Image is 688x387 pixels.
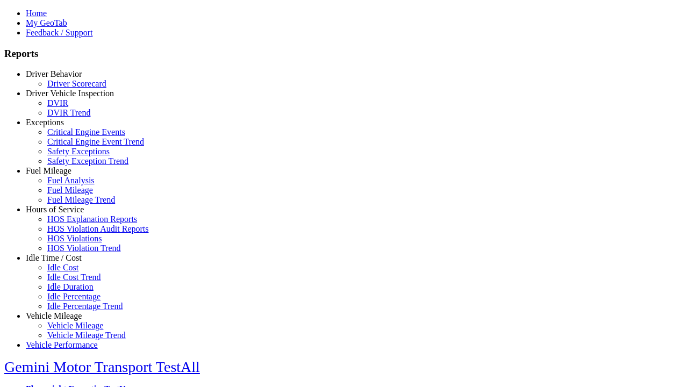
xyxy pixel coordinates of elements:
[26,166,71,175] a: Fuel Mileage
[4,48,684,60] h3: Reports
[47,185,93,195] a: Fuel Mileage
[26,18,67,27] a: My GeoTab
[47,108,90,117] a: DVIR Trend
[47,176,95,185] a: Fuel Analysis
[47,321,103,330] a: Vehicle Mileage
[47,147,110,156] a: Safety Exceptions
[47,302,123,311] a: Idle Percentage Trend
[47,98,68,107] a: DVIR
[26,9,47,18] a: Home
[47,331,126,340] a: Vehicle Mileage Trend
[47,79,106,88] a: Driver Scorecard
[26,253,82,262] a: Idle Time / Cost
[47,127,125,137] a: Critical Engine Events
[47,292,101,301] a: Idle Percentage
[47,273,101,282] a: Idle Cost Trend
[26,118,64,127] a: Exceptions
[47,263,78,272] a: Idle Cost
[26,89,114,98] a: Driver Vehicle Inspection
[26,28,92,37] a: Feedback / Support
[47,224,149,233] a: HOS Violation Audit Reports
[26,311,82,320] a: Vehicle Mileage
[47,243,121,253] a: HOS Violation Trend
[47,282,94,291] a: Idle Duration
[26,340,98,349] a: Vehicle Performance
[47,195,115,204] a: Fuel Mileage Trend
[47,137,144,146] a: Critical Engine Event Trend
[26,69,82,78] a: Driver Behavior
[4,359,200,375] a: Gemini Motor Transport TestAll
[47,214,137,224] a: HOS Explanation Reports
[47,234,102,243] a: HOS Violations
[47,156,128,166] a: Safety Exception Trend
[26,205,84,214] a: Hours of Service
